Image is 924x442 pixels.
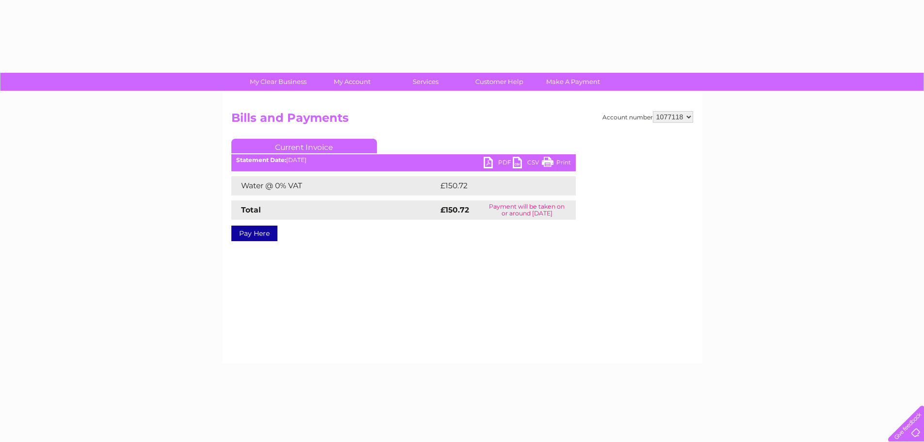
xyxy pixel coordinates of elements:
[440,205,469,214] strong: £150.72
[478,200,576,220] td: Payment will be taken on or around [DATE]
[602,111,693,123] div: Account number
[236,156,286,164] b: Statement Date:
[386,73,466,91] a: Services
[438,176,558,196] td: £150.72
[459,73,539,91] a: Customer Help
[484,157,513,171] a: PDF
[231,139,377,153] a: Current Invoice
[241,205,261,214] strong: Total
[231,226,277,241] a: Pay Here
[312,73,392,91] a: My Account
[231,157,576,164] div: [DATE]
[231,176,438,196] td: Water @ 0% VAT
[238,73,318,91] a: My Clear Business
[513,157,542,171] a: CSV
[542,157,571,171] a: Print
[231,111,693,130] h2: Bills and Payments
[533,73,613,91] a: Make A Payment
